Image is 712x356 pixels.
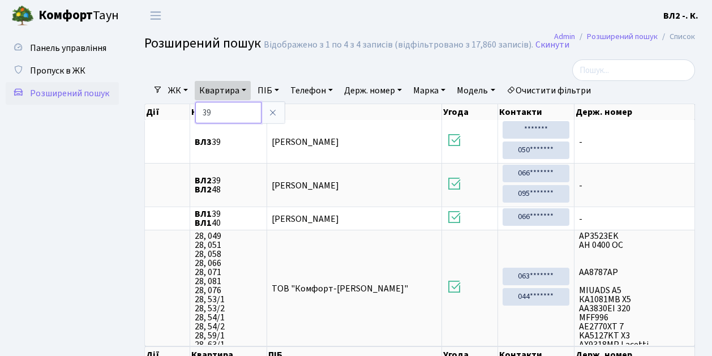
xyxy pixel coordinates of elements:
[272,136,339,148] span: [PERSON_NAME]
[554,31,575,42] a: Admin
[442,104,497,120] th: Угода
[30,42,106,54] span: Панель управління
[195,183,212,196] b: ВЛ2
[572,59,695,81] input: Пошук...
[195,209,262,228] span: 39 40
[272,282,408,295] span: ТОВ "Комфорт-[PERSON_NAME]"
[38,6,119,25] span: Таун
[267,104,442,120] th: ПІБ
[663,10,698,22] b: ВЛ2 -. К.
[145,104,190,120] th: Дії
[579,138,690,147] span: -
[409,81,450,100] a: Марка
[30,87,109,100] span: Розширений пошук
[264,40,533,50] div: Відображено з 1 по 4 з 4 записів (відфільтровано з 17,860 записів).
[587,31,658,42] a: Розширений пошук
[195,231,262,345] span: 28, 049 28, 051 28, 058 28, 066 28, 071 28, 081 28, 076 28, 53/1 28, 53/2 28, 54/1 28, 54/2 28, 5...
[141,6,170,25] button: Переключити навігацію
[658,31,695,43] li: Список
[498,104,574,120] th: Контакти
[195,81,251,100] a: Квартира
[144,33,261,53] span: Розширений пошук
[6,82,119,105] a: Розширений пошук
[340,81,406,100] a: Держ. номер
[190,104,267,120] th: Квартира
[579,215,690,224] span: -
[195,138,262,147] span: 39
[663,9,698,23] a: ВЛ2 -. К.
[195,174,212,187] b: ВЛ2
[502,81,595,100] a: Очистити фільтри
[195,217,212,229] b: ВЛ1
[11,5,34,27] img: logo.png
[452,81,499,100] a: Модель
[535,40,569,50] a: Скинути
[286,81,337,100] a: Телефон
[164,81,192,100] a: ЖК
[30,65,85,77] span: Пропуск в ЖК
[38,6,93,24] b: Комфорт
[253,81,284,100] a: ПІБ
[272,179,339,192] span: [PERSON_NAME]
[579,181,690,190] span: -
[574,104,695,120] th: Держ. номер
[195,136,212,148] b: ВЛ3
[195,176,262,194] span: 39 48
[537,25,712,49] nav: breadcrumb
[579,231,690,345] span: AP3523EK АН 0400 ОС АА8787АР MIUADS A5 КА1081МВ X5 АА3830ЕІ 320 MFF996 AE2770XT 7 KA5127KT X3 AX9...
[195,208,212,220] b: ВЛ1
[6,37,119,59] a: Панель управління
[6,59,119,82] a: Пропуск в ЖК
[272,213,339,225] span: [PERSON_NAME]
